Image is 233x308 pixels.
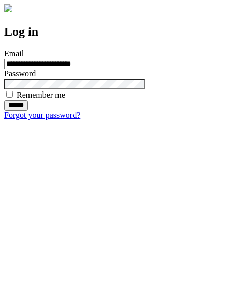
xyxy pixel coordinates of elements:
[4,49,24,58] label: Email
[4,25,229,39] h2: Log in
[4,4,12,12] img: logo-4e3dc11c47720685a147b03b5a06dd966a58ff35d612b21f08c02c0306f2b779.png
[4,111,80,119] a: Forgot your password?
[4,69,36,78] label: Password
[17,90,65,99] label: Remember me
